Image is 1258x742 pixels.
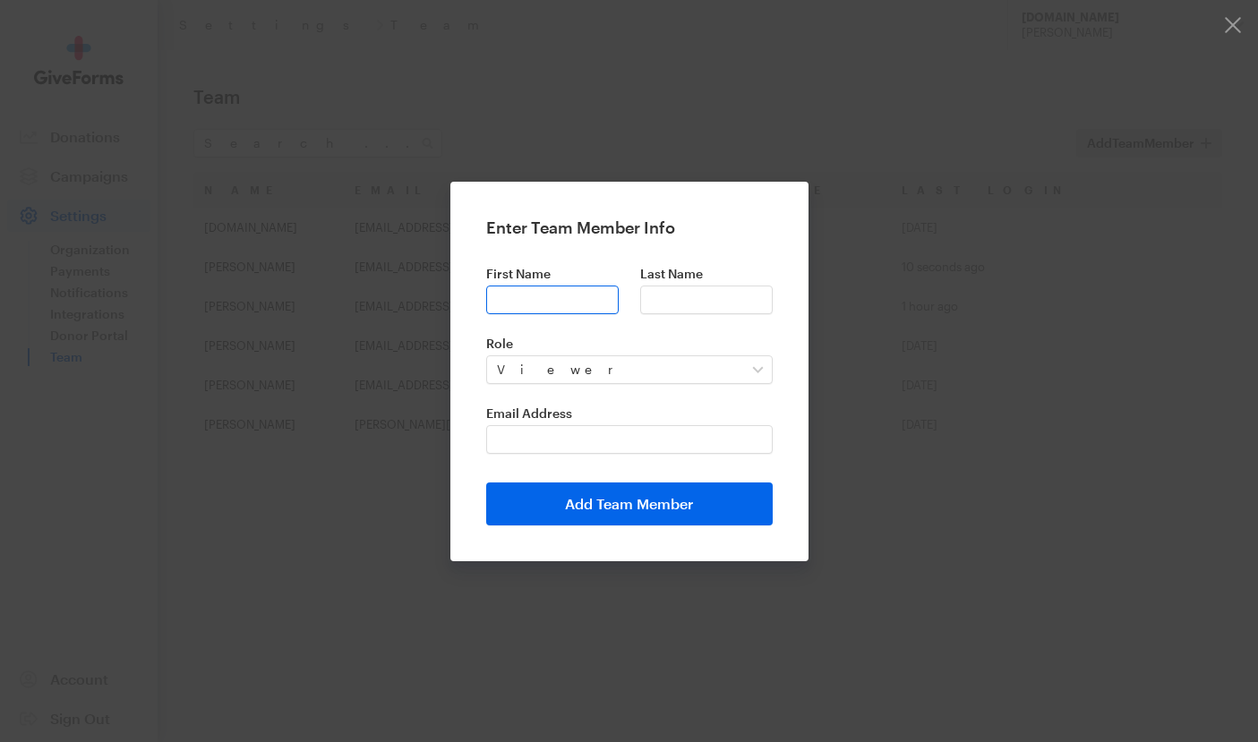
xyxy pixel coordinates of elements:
button: Add Team Member [486,482,773,525]
label: First Name [486,266,619,282]
label: Role [486,336,773,352]
h2: Enter Team Member Info [486,217,773,237]
label: Last Name [640,266,773,282]
label: Email Address [486,405,773,422]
